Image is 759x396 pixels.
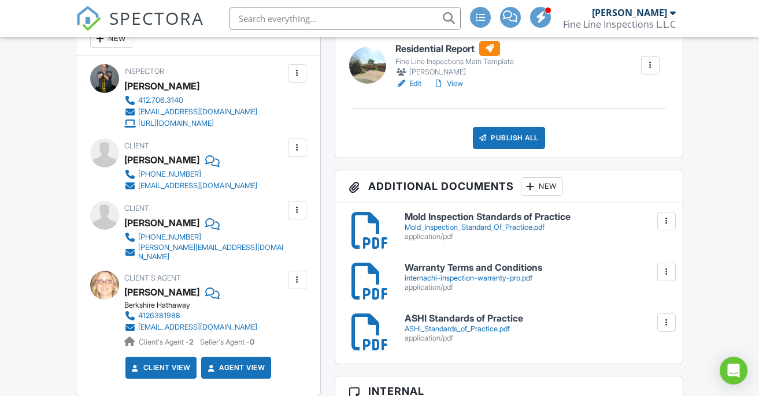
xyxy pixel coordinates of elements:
div: [EMAIL_ADDRESS][DOMAIN_NAME] [138,107,257,117]
span: SPECTORA [109,6,204,30]
div: [EMAIL_ADDRESS][DOMAIN_NAME] [138,181,257,190]
a: Agent View [205,362,265,373]
a: [PHONE_NUMBER] [124,169,257,180]
span: Client [124,204,149,212]
span: Seller's Agent - [200,338,254,346]
span: Inspector [124,67,164,76]
a: SPECTORA [76,16,204,40]
div: application/pdf [405,232,669,241]
a: [PHONE_NUMBER] [124,231,285,243]
div: [PERSON_NAME] [395,66,514,78]
h6: Mold Inspection Standards of Practice [405,212,669,222]
a: [EMAIL_ADDRESS][DOMAIN_NAME] [124,180,257,192]
div: [URL][DOMAIN_NAME] [138,119,214,128]
div: [PERSON_NAME][EMAIL_ADDRESS][DOMAIN_NAME] [138,243,285,261]
a: ASHI Standards of Practice ASHI_Standards_of_Practice.pdf application/pdf [405,313,669,343]
div: [PERSON_NAME] [592,7,667,18]
a: Warranty Terms and Conditions internachi-inspection-warranty-pro.pdf application/pdf [405,263,669,292]
a: Client View [129,362,191,373]
div: Fine Line Inspections Main Template [395,57,514,66]
h6: Warranty Terms and Conditions [405,263,669,273]
a: 412.706.3140 [124,95,257,106]
div: [PHONE_NUMBER] [138,233,201,242]
div: application/pdf [405,334,669,343]
div: Publish All [473,127,545,149]
img: The Best Home Inspection Software - Spectora [76,6,101,31]
span: Client [124,141,149,150]
div: ASHI_Standards_of_Practice.pdf [405,324,669,334]
a: [EMAIL_ADDRESS][DOMAIN_NAME] [124,322,257,333]
a: Residential Report Fine Line Inspections Main Template [PERSON_NAME] [395,41,514,78]
span: Client's Agent - [139,338,195,346]
a: Mold Inspection Standards of Practice Mold_Inspection_Standard_Of_Practice.pdf application/pdf [405,212,669,241]
div: Mold_Inspection_Standard_Of_Practice.pdf [405,223,669,232]
div: [PERSON_NAME] [124,214,199,231]
span: Client's Agent [124,274,181,282]
strong: 2 [189,338,194,346]
a: [EMAIL_ADDRESS][DOMAIN_NAME] [124,106,257,118]
a: [PERSON_NAME] [124,283,199,301]
div: 412.706.3140 [138,96,183,105]
div: [EMAIL_ADDRESS][DOMAIN_NAME] [138,323,257,332]
input: Search everything... [229,7,461,30]
div: 4126381988 [138,311,180,320]
a: Edit [395,78,421,89]
div: Fine Line Inspections L.L.C [563,18,676,30]
a: 4126381988 [124,310,257,322]
div: [PERSON_NAME] [124,151,199,169]
div: internachi-inspection-warranty-pro.pdf [405,274,669,283]
h3: Additional Documents [335,170,683,203]
div: New [521,177,563,196]
strong: 0 [250,338,254,346]
h6: Residential Report [395,41,514,56]
h6: ASHI Standards of Practice [405,313,669,324]
div: Open Intercom Messenger [720,357,747,384]
div: application/pdf [405,283,669,292]
a: [PERSON_NAME][EMAIL_ADDRESS][DOMAIN_NAME] [124,243,285,261]
a: [URL][DOMAIN_NAME] [124,118,257,129]
div: Berkshire Hathaway [124,301,266,310]
a: View [433,78,463,89]
div: [PHONE_NUMBER] [138,170,201,179]
div: [PERSON_NAME] [124,77,199,95]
